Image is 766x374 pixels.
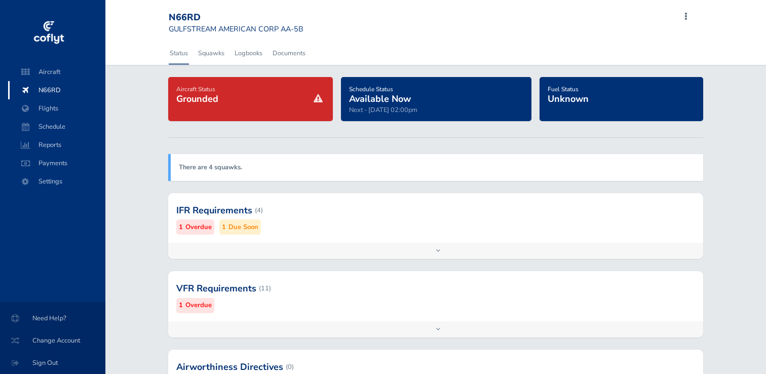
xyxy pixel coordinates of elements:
span: Schedule [18,118,95,136]
small: Due Soon [228,222,258,233]
span: Fuel Status [548,85,579,93]
span: Grounded [176,93,218,105]
span: Aircraft [18,63,95,81]
span: Change Account [12,331,93,350]
a: There are 4 squawks. [179,163,242,172]
span: Reports [18,136,95,154]
span: Settings [18,172,95,191]
a: Documents [272,42,307,64]
span: N66RD [18,81,95,99]
img: coflyt logo [32,18,65,48]
span: Flights [18,99,95,118]
span: Next - [DATE] 02:00pm [349,105,417,115]
div: N66RD [169,12,303,23]
a: Status [169,42,189,64]
small: Overdue [185,300,212,311]
a: Squawks [197,42,225,64]
span: Schedule Status [349,85,393,93]
span: Payments [18,154,95,172]
a: Schedule StatusAvailable Now [349,82,411,105]
a: Logbooks [234,42,263,64]
span: Sign Out [12,354,93,372]
span: Available Now [349,93,411,105]
small: GULFSTREAM AMERICAN CORP AA-5B [169,24,303,34]
span: Need Help? [12,309,93,327]
small: Overdue [185,222,212,233]
span: Unknown [548,93,589,105]
span: Aircraft Status [176,85,215,93]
